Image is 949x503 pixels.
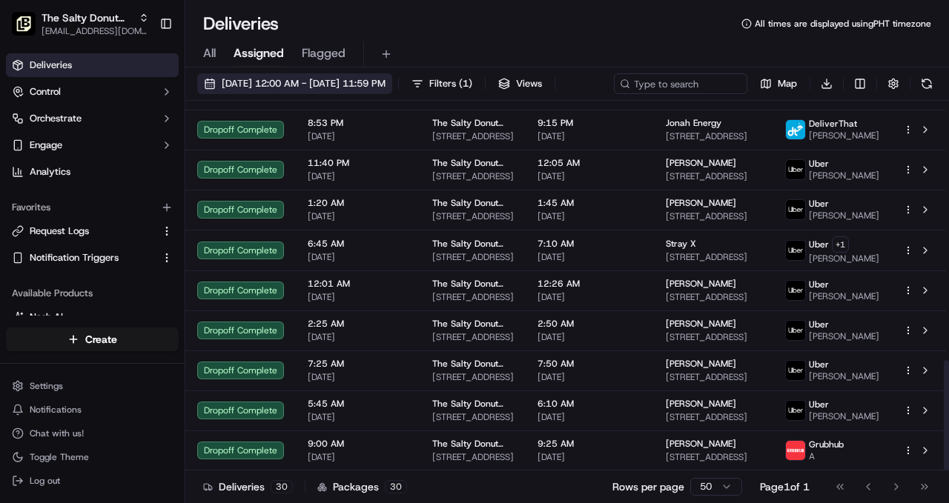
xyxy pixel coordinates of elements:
[308,451,409,463] span: [DATE]
[308,331,409,343] span: [DATE]
[6,327,179,351] button: Create
[67,156,204,168] div: We're available if you need us!
[666,197,736,209] span: [PERSON_NAME]
[42,25,149,37] span: [EMAIL_ADDRESS][DOMAIN_NAME]
[12,224,155,238] a: Request Logs
[308,371,409,383] span: [DATE]
[405,73,479,94] button: Filters(1)
[666,371,761,383] span: [STREET_ADDRESS]
[30,224,89,238] span: Request Logs
[6,6,153,41] button: The Salty Donut (Tennyson)The Salty Donut ([PERSON_NAME])[EMAIL_ADDRESS][DOMAIN_NAME]
[538,251,642,263] span: [DATE]
[786,441,805,460] img: 5e692f75ce7d37001a5d71f1
[432,251,514,263] span: [STREET_ADDRESS]
[6,246,179,270] button: Notification Triggers
[432,318,514,330] span: The Salty Donut ([PERSON_NAME])
[538,210,642,222] span: [DATE]
[809,170,879,181] span: [PERSON_NAME]
[9,325,119,352] a: 📗Knowledge Base
[30,139,62,152] span: Engage
[6,282,179,305] div: Available Products
[30,165,70,179] span: Analytics
[67,141,243,156] div: Start new chat
[30,112,82,125] span: Orchestrate
[666,210,761,222] span: [STREET_ADDRESS]
[15,141,42,168] img: 1736555255976-a54dd68f-1ca7-489b-9aae-adbdc363a1c4
[317,479,407,494] div: Packages
[30,451,89,463] span: Toggle Theme
[666,451,761,463] span: [STREET_ADDRESS]
[308,170,409,182] span: [DATE]
[786,361,805,380] img: uber-new-logo.jpeg
[538,117,642,129] span: 9:15 PM
[15,193,99,204] div: Past conversations
[666,157,736,169] span: [PERSON_NAME]
[203,479,293,494] div: Deliveries
[832,236,849,253] button: +1
[30,331,113,346] span: Knowledge Base
[432,398,514,410] span: The Salty Donut ([PERSON_NAME])
[308,318,409,330] span: 2:25 AM
[222,77,386,90] span: [DATE] 12:00 AM - [DATE] 11:59 PM
[809,210,879,221] span: [PERSON_NAME]
[30,310,63,324] span: Nash AI
[809,410,879,422] span: [PERSON_NAME]
[786,321,805,340] img: uber-new-logo.jpeg
[432,197,514,209] span: The Salty Donut ([PERSON_NAME])
[252,146,270,164] button: Start new chat
[666,358,736,370] span: [PERSON_NAME]
[432,278,514,290] span: The Salty Donut ([PERSON_NAME])
[6,219,179,243] button: Request Logs
[15,333,27,344] div: 📗
[308,251,409,263] span: [DATE]
[308,291,409,303] span: [DATE]
[385,480,407,493] div: 30
[6,107,179,130] button: Orchestrate
[308,157,409,169] span: 11:40 PM
[42,10,133,25] button: The Salty Donut ([PERSON_NAME])
[230,190,270,207] button: See all
[30,380,63,392] span: Settings
[538,157,642,169] span: 12:05 AM
[432,451,514,463] span: [STREET_ADDRESS]
[614,73,747,94] input: Type to search
[30,427,84,439] span: Chat with us!
[809,290,879,302] span: [PERSON_NAME]
[432,157,514,169] span: The Salty Donut ([PERSON_NAME])
[538,398,642,410] span: 6:10 AM
[666,331,761,343] span: [STREET_ADDRESS]
[125,333,137,344] div: 💻
[666,117,721,129] span: Jonah Energy
[809,118,857,130] span: DeliverThat
[760,479,810,494] div: Page 1 of 1
[432,291,514,303] span: [STREET_ADDRESS]
[197,73,392,94] button: [DATE] 12:00 AM - [DATE] 11:59 PM
[809,253,879,264] span: [PERSON_NAME]
[809,319,829,330] span: Uber
[809,359,829,370] span: Uber
[105,367,179,379] a: Powered byPylon
[308,210,409,222] span: [DATE]
[432,130,514,142] span: [STREET_ADDRESS]
[30,270,42,282] img: 1736555255976-a54dd68f-1ca7-489b-9aae-adbdc363a1c4
[666,291,761,303] span: [STREET_ADDRESS]
[308,398,409,410] span: 5:45 AM
[538,291,642,303] span: [DATE]
[123,230,128,241] span: •
[6,423,179,444] button: Chat with us!
[46,230,120,241] span: [PERSON_NAME]
[6,53,179,77] a: Deliveries
[6,470,179,491] button: Log out
[432,331,514,343] span: [STREET_ADDRESS]
[308,238,409,250] span: 6:45 AM
[538,331,642,343] span: [DATE]
[432,210,514,222] span: [STREET_ADDRESS]
[15,216,39,239] img: Brittany Newman
[755,18,931,30] span: All times are displayed using PHT timezone
[809,279,829,290] span: Uber
[432,371,514,383] span: [STREET_ADDRESS]
[234,44,284,62] span: Assigned
[809,130,879,141] span: [PERSON_NAME]
[6,399,179,420] button: Notifications
[6,196,179,219] div: Favorites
